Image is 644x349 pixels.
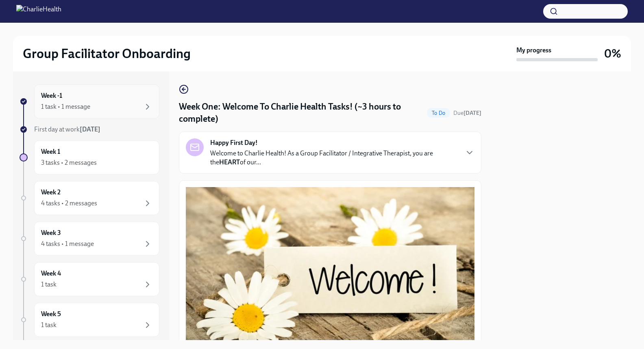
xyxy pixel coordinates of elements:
[41,228,61,237] h6: Week 3
[41,188,61,197] h6: Week 2
[219,158,240,166] strong: HEART
[41,91,62,100] h6: Week -1
[41,102,90,111] div: 1 task • 1 message
[20,181,159,215] a: Week 24 tasks • 2 messages
[41,199,97,208] div: 4 tasks • 2 messages
[41,147,60,156] h6: Week 1
[41,158,97,167] div: 3 tasks • 2 messages
[41,269,61,278] h6: Week 4
[20,140,159,174] a: Week 13 tasks • 2 messages
[179,101,424,125] h4: Week One: Welcome To Charlie Health Tasks! (~3 hours to complete)
[80,125,100,133] strong: [DATE]
[20,84,159,118] a: Week -11 task • 1 message
[427,110,450,116] span: To Do
[516,46,551,55] strong: My progress
[210,138,258,147] strong: Happy First Day!
[41,310,61,319] h6: Week 5
[20,262,159,296] a: Week 41 task
[604,46,621,61] h3: 0%
[23,45,191,62] h2: Group Facilitator Onboarding
[20,303,159,337] a: Week 51 task
[41,239,94,248] div: 4 tasks • 1 message
[210,149,458,167] p: Welcome to Charlie Health! As a Group Facilitator / Integrative Therapist, you are the of our...
[41,280,57,289] div: 1 task
[20,222,159,256] a: Week 34 tasks • 1 message
[16,5,61,18] img: CharlieHealth
[41,321,57,330] div: 1 task
[20,125,159,134] a: First day at work[DATE]
[34,125,100,133] span: First day at work
[453,110,481,116] span: Due
[463,110,481,116] strong: [DATE]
